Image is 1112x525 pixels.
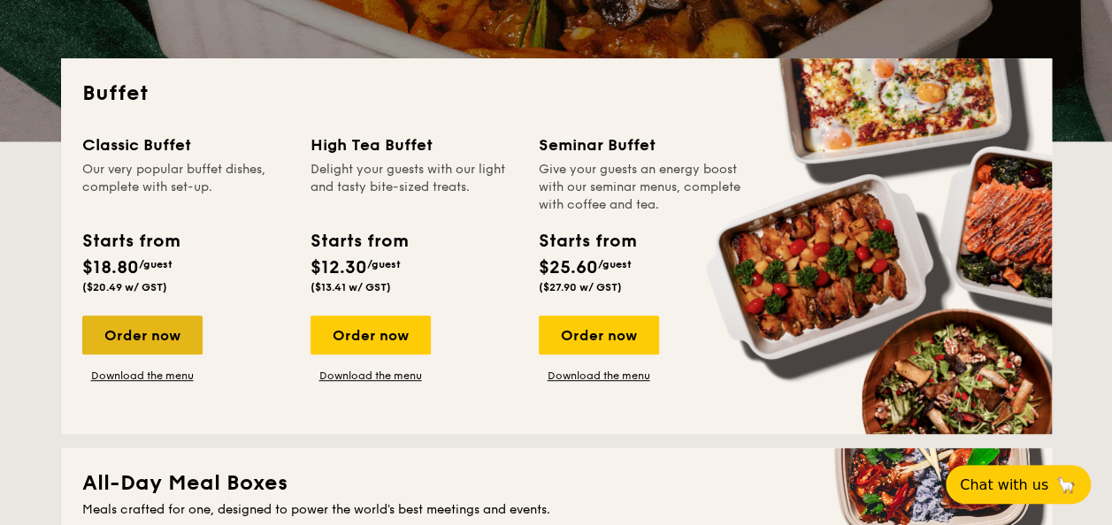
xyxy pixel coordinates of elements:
[539,281,622,293] span: ($27.90 w/ GST)
[82,161,289,214] div: Our very popular buffet dishes, complete with set-up.
[539,228,635,255] div: Starts from
[82,80,1031,108] h2: Buffet
[311,316,431,354] div: Order now
[311,133,518,157] div: High Tea Buffet
[139,258,173,270] span: /guest
[82,228,179,255] div: Starts from
[960,476,1048,493] span: Chat with us
[311,228,407,255] div: Starts from
[539,257,598,278] span: $25.60
[82,316,203,354] div: Order now
[82,501,1031,519] div: Meals crafted for one, designed to power the world's best meetings and events.
[311,281,391,293] span: ($13.41 w/ GST)
[311,257,367,278] span: $12.30
[311,161,518,214] div: Delight your guests with our light and tasty bite-sized treats.
[82,257,139,278] span: $18.80
[946,465,1091,504] button: Chat with us🦙
[367,258,401,270] span: /guest
[539,161,746,214] div: Give your guests an energy boost with our seminar menus, complete with coffee and tea.
[311,369,431,383] a: Download the menu
[82,281,167,293] span: ($20.49 w/ GST)
[82,469,1031,498] h2: All-Day Meal Boxes
[1055,475,1077,495] span: 🦙
[539,369,659,383] a: Download the menu
[82,369,203,383] a: Download the menu
[539,133,746,157] div: Seminar Buffet
[82,133,289,157] div: Classic Buffet
[598,258,632,270] span: /guest
[539,316,659,354] div: Order now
